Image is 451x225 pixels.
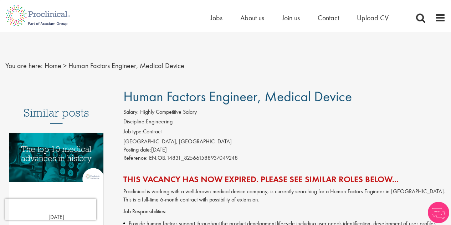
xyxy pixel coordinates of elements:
[240,13,264,22] a: About us
[282,13,300,22] a: Join us
[123,138,446,146] div: [GEOGRAPHIC_DATA], [GEOGRAPHIC_DATA]
[68,61,184,70] span: Human Factors Engineer, Medical Device
[9,133,103,196] a: Link to a post
[63,61,67,70] span: >
[123,128,143,136] label: Job type:
[123,87,352,106] span: Human Factors Engineer, Medical Device
[210,13,222,22] a: Jobs
[123,118,446,128] li: Engineering
[123,108,139,116] label: Salary:
[123,128,446,138] li: Contract
[5,199,96,220] iframe: reCAPTCHA
[45,61,61,70] a: breadcrumb link
[123,208,446,216] p: Job Responsibilities:
[318,13,339,22] a: Contact
[123,188,446,204] p: Proclinical is working with a well-known medical device company, is currently searching for a Hum...
[123,175,446,184] h2: This vacancy has now expired. Please see similar roles below...
[9,133,103,182] img: Top 10 medical advances in history
[123,146,151,153] span: Posting date:
[149,154,238,162] span: EN.OB.14831_825661588937049248
[24,107,89,124] h3: Similar posts
[123,154,148,162] label: Reference:
[5,61,43,70] span: You are here:
[357,13,389,22] a: Upload CV
[123,146,446,154] div: [DATE]
[123,118,146,126] label: Discipline:
[428,202,449,223] img: Chatbot
[140,108,197,116] span: Highly Competitive Salary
